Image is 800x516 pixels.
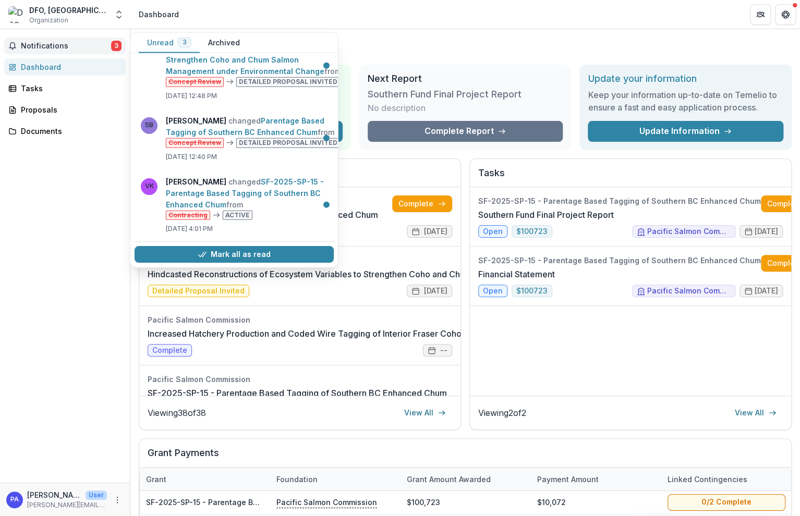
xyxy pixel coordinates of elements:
p: No description [368,102,426,114]
button: Open entity switcher [112,4,126,25]
button: Unread [139,33,200,53]
h1: Dashboard [139,38,792,56]
button: Mark all as read [135,247,334,263]
a: SF-2025-SP-15 - Parentage Based Tagging of Southern BC Enhanced Chum [146,498,422,507]
div: Payment Amount [531,474,605,485]
div: Foundation [270,474,324,485]
p: [PERSON_NAME] [27,489,81,500]
a: Financial Statement [478,268,555,280]
a: Tasks [4,80,126,97]
h2: Update your information [588,73,783,84]
p: Viewing 38 of 38 [148,407,206,419]
a: Documents [4,122,126,140]
div: Grant amount awarded [401,468,531,490]
span: 3 [183,39,187,46]
a: Hindcasted Reconstructions of Ecosystem Variables to Strengthen Coho and Chum Salmon Management u... [166,32,325,76]
a: View All [729,404,783,421]
a: SF-2025-SP-15 - Parentage Based Tagging of Southern BC Enhanced Chum [148,387,447,399]
p: [PERSON_NAME][EMAIL_ADDRESS][PERSON_NAME][DOMAIN_NAME] [27,500,107,510]
h3: Southern Fund Final Project Report [368,89,522,100]
span: Organization [29,16,68,25]
div: Grant [140,468,270,490]
p: User [86,490,107,500]
div: Payment Amount [531,468,661,490]
p: changed from [166,115,344,148]
div: Tasks [21,83,117,94]
div: $100,723 [401,491,531,513]
a: View All [398,404,452,421]
div: Grant amount awarded [401,474,497,485]
button: 0/2 Complete [668,494,785,510]
div: Grant [140,474,173,485]
p: Viewing 2 of 2 [478,407,526,419]
a: Increased Hatchery Production and Coded Wire Tagging of Interior Fraser Coho. Year 4 [148,327,491,340]
img: DFO, Burrard Street [8,6,25,23]
div: Dashboard [139,9,179,20]
a: Complete [392,195,452,212]
div: Dashboard [21,62,117,72]
p: changed from [166,176,328,220]
a: SF-2025-SP-15 - Parentage Based Tagging of Southern BC Enhanced Chum [166,177,324,208]
button: Get Help [775,4,796,25]
div: Documents [21,126,117,137]
span: Notifications [21,42,111,51]
a: Parentage Based Tagging of Southern BC Enhanced Chum [148,208,378,221]
h3: Keep your information up-to-date on Temelio to ensure a fast and easy application process. [588,89,783,114]
a: Parentage Based Tagging of Southern BC Enhanced Chum [166,116,324,136]
h2: Tasks [478,167,783,187]
div: DFO, [GEOGRAPHIC_DATA] [29,5,107,16]
a: Dashboard [4,58,126,76]
div: Linked Contingencies [661,468,792,490]
a: Proposals [4,101,126,118]
button: Partners [750,4,771,25]
a: Hindcasted Reconstructions of Ecosystem Variables to Strengthen Coho and Chum Salmon Management u... [148,268,673,280]
div: Linked Contingencies [661,474,754,485]
div: $10,072 [531,491,661,513]
p: changed from [166,31,344,87]
button: Archived [200,33,248,53]
a: Complete Report [368,121,563,142]
div: Proposals [21,104,117,115]
h2: Next Report [368,73,563,84]
a: Southern Fund Final Project Report [478,208,614,221]
button: Notifications3 [4,38,126,54]
div: Paige Ackerman [10,496,19,503]
span: 3 [111,41,122,51]
nav: breadcrumb [135,7,183,22]
a: Update Information [588,121,783,142]
div: Foundation [270,468,401,490]
h2: Grant Payments [148,447,783,467]
button: More [111,494,124,506]
p: Pacific Salmon Commission [276,496,377,508]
